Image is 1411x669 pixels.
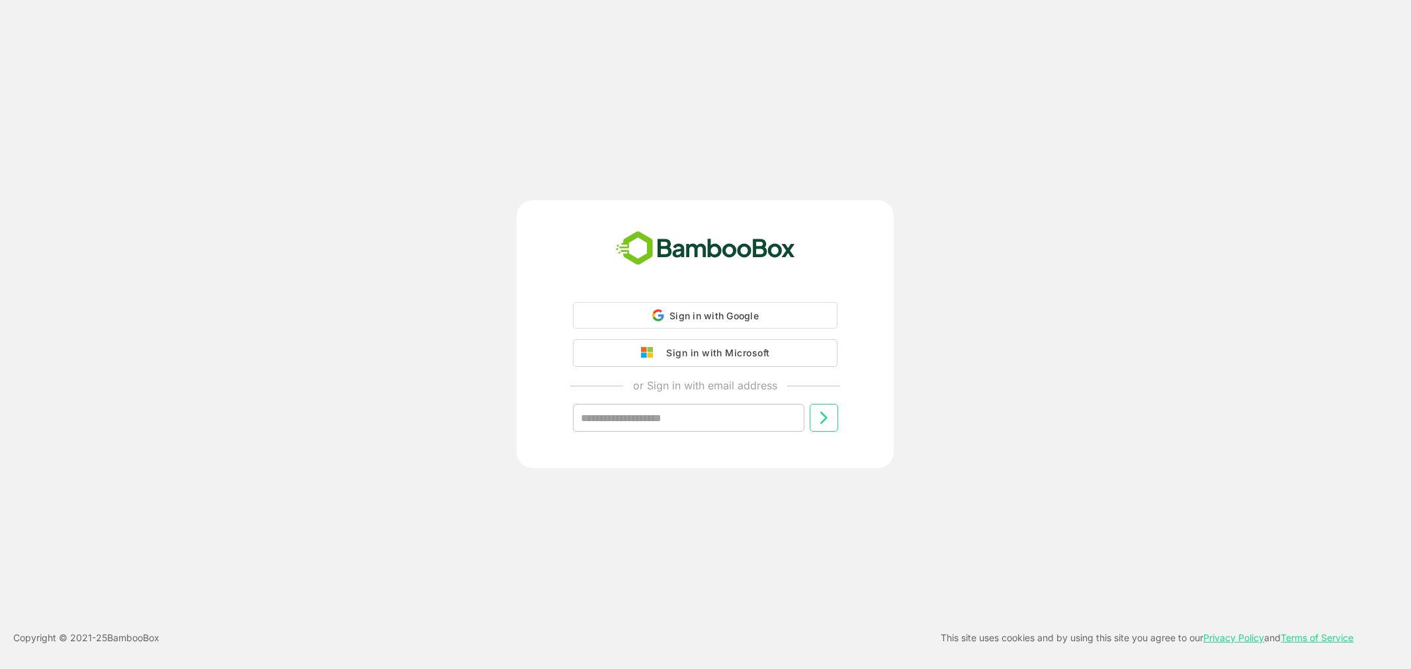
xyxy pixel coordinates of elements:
[633,377,777,393] p: or Sign in with email address
[1203,632,1264,643] a: Privacy Policy
[573,302,837,329] div: Sign in with Google
[13,630,159,646] p: Copyright © 2021- 25 BambooBox
[641,347,660,359] img: google
[573,339,837,367] button: Sign in with Microsoft
[1281,632,1353,643] a: Terms of Service
[941,630,1353,646] p: This site uses cookies and by using this site you agree to our and
[660,344,769,362] div: Sign in with Microsoft
[669,310,759,321] span: Sign in with Google
[609,227,802,270] img: bamboobox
